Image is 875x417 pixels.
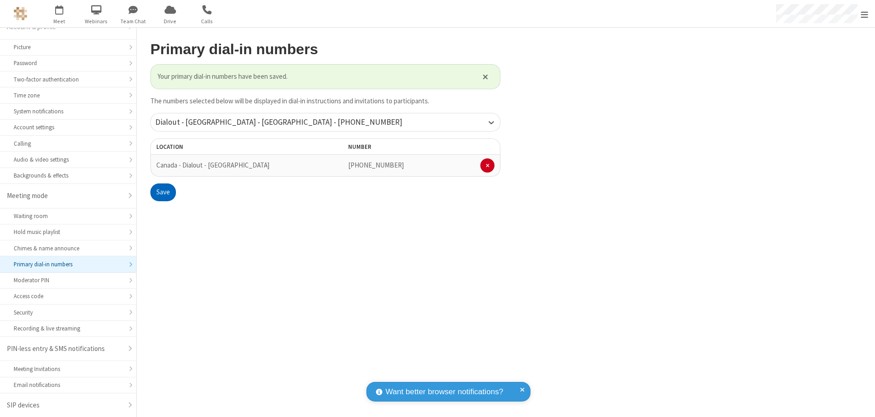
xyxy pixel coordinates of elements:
span: [PHONE_NUMBER] [348,161,404,169]
div: SIP devices [7,400,123,411]
div: PIN-less entry & SMS notifications [7,344,123,354]
div: System notifications [14,107,123,116]
div: Meeting Invitations [14,365,123,373]
div: Primary dial-in numbers [14,260,123,269]
img: QA Selenium DO NOT DELETE OR CHANGE [14,7,27,20]
span: Drive [153,17,187,25]
div: Account settings [14,123,123,132]
span: Calls [190,17,224,25]
th: Location [150,138,290,155]
div: Waiting room [14,212,123,220]
span: Webinars [79,17,113,25]
div: Recording & live streaming [14,324,123,333]
div: Hold music playlist [14,228,123,236]
div: Backgrounds & effects [14,171,123,180]
span: Team Chat [116,17,150,25]
span: Dialout - [GEOGRAPHIC_DATA] - [GEOGRAPHIC_DATA] - [PHONE_NUMBER] [155,117,402,127]
div: Moderator PIN [14,276,123,285]
button: Close alert [478,70,493,83]
p: The numbers selected below will be displayed in dial-in instructions and invitations to participa... [150,96,500,107]
div: Two-factor authentication [14,75,123,84]
div: Security [14,308,123,317]
th: Number [343,138,500,155]
div: Access code [14,292,123,300]
div: Email notifications [14,381,123,389]
div: Meeting mode [7,191,123,201]
button: Save [150,183,176,202]
span: Meet [42,17,77,25]
div: Picture [14,43,123,51]
div: Audio & video settings [14,155,123,164]
div: Time zone [14,91,123,100]
span: Want better browser notifications? [386,386,503,398]
td: Canada - Dialout - [GEOGRAPHIC_DATA] [150,155,290,176]
div: Password [14,59,123,67]
h2: Primary dial-in numbers [150,41,500,57]
div: Chimes & name announce [14,244,123,253]
span: Your primary dial-in numbers have been saved. [158,71,471,82]
div: Calling [14,139,123,148]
